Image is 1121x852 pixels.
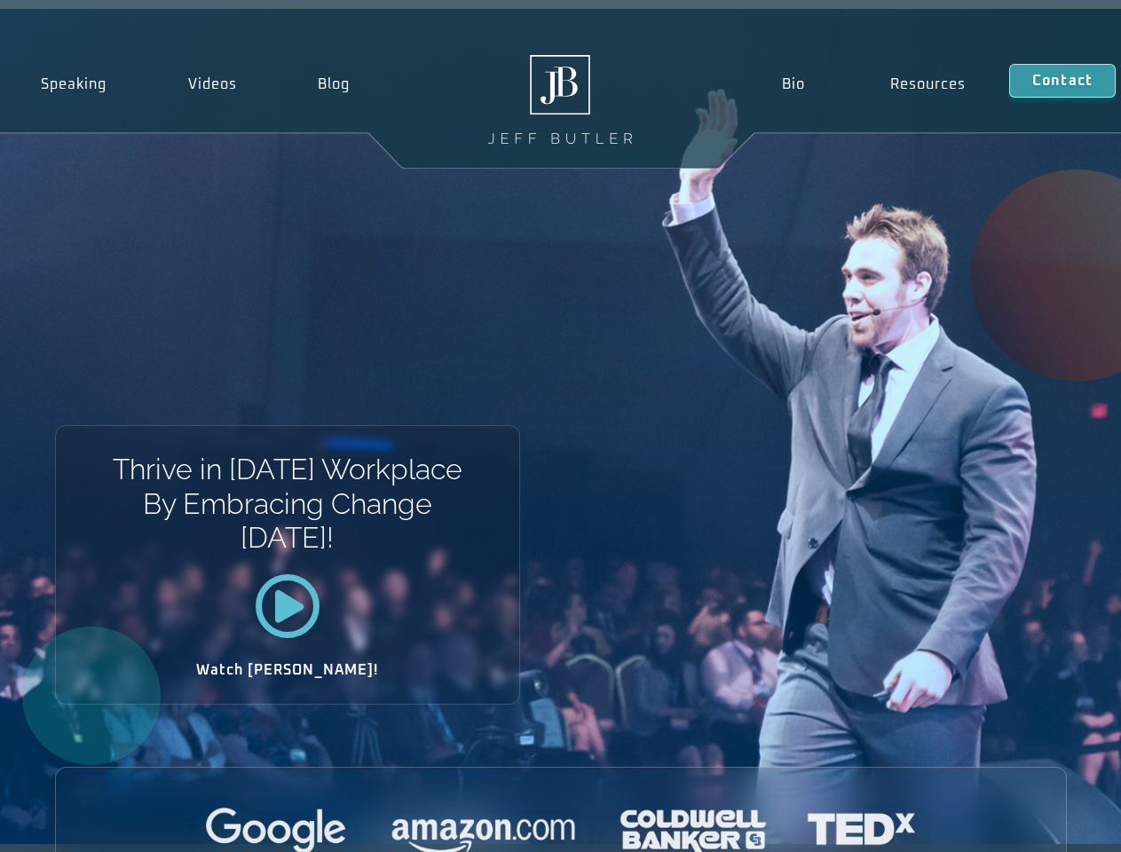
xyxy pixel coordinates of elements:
[738,64,848,105] a: Bio
[118,663,457,677] h2: Watch [PERSON_NAME]!
[1009,64,1116,98] a: Contact
[848,64,1009,105] a: Resources
[147,64,278,105] a: Videos
[738,64,1008,105] nav: Menu
[1032,74,1093,88] span: Contact
[111,453,463,555] h1: Thrive in [DATE] Workplace By Embracing Change [DATE]!
[277,64,391,105] a: Blog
